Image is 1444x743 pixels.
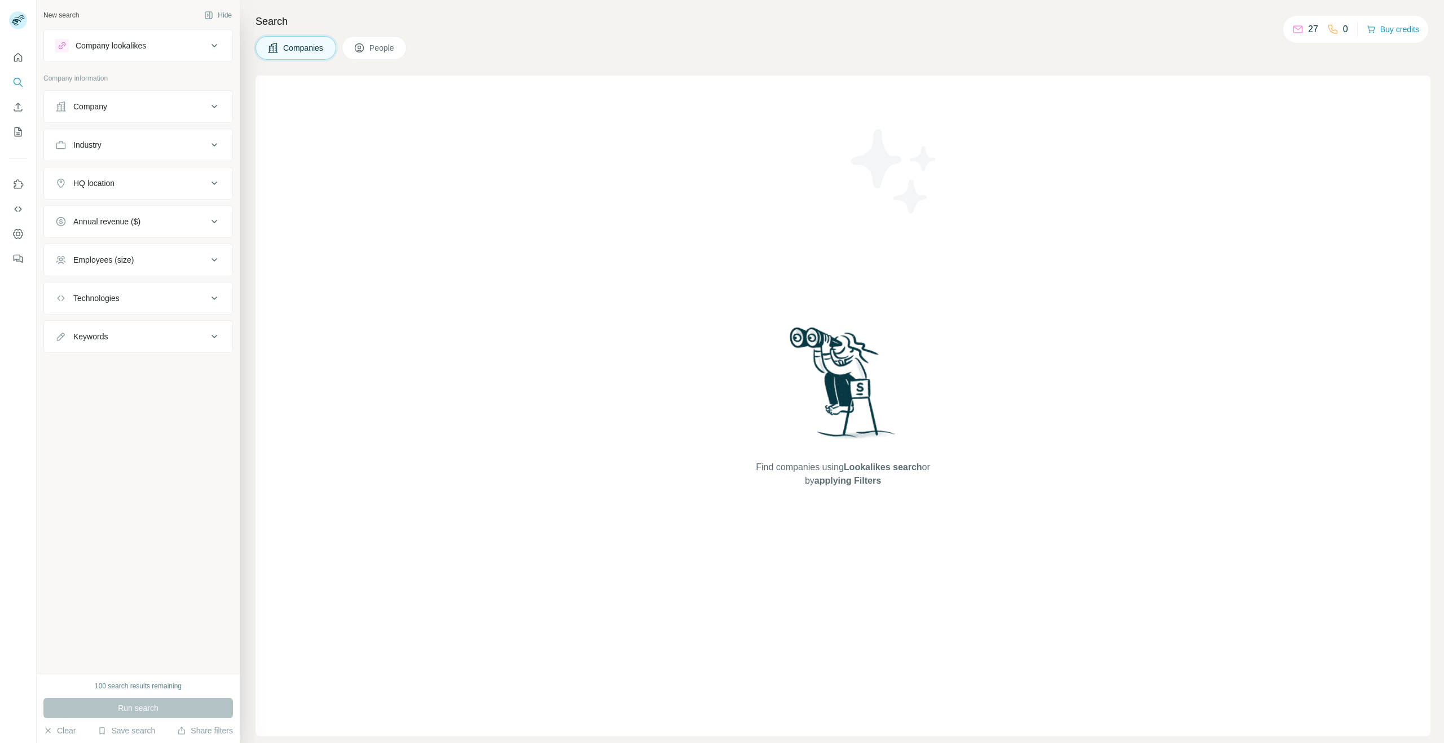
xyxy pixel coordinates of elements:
[76,40,146,51] div: Company lookalikes
[73,101,107,112] div: Company
[815,476,881,485] span: applying Filters
[73,331,108,342] div: Keywords
[43,73,233,83] p: Company information
[73,293,120,304] div: Technologies
[9,224,27,244] button: Dashboard
[9,122,27,142] button: My lists
[44,208,232,235] button: Annual revenue ($)
[44,131,232,158] button: Industry
[44,285,232,312] button: Technologies
[43,10,79,20] div: New search
[1343,23,1348,36] p: 0
[44,246,232,273] button: Employees (size)
[844,462,922,472] span: Lookalikes search
[369,42,395,54] span: People
[43,725,76,736] button: Clear
[1308,23,1318,36] p: 27
[785,324,902,450] img: Surfe Illustration - Woman searching with binoculars
[9,199,27,219] button: Use Surfe API
[9,97,27,117] button: Enrich CSV
[752,461,933,488] span: Find companies using or by
[283,42,324,54] span: Companies
[44,323,232,350] button: Keywords
[95,681,182,691] div: 100 search results remaining
[256,14,1430,29] h4: Search
[44,170,232,197] button: HQ location
[73,254,134,266] div: Employees (size)
[196,7,240,24] button: Hide
[73,178,115,189] div: HQ location
[73,139,102,151] div: Industry
[73,216,140,227] div: Annual revenue ($)
[9,72,27,92] button: Search
[44,93,232,120] button: Company
[9,174,27,194] button: Use Surfe on LinkedIn
[9,249,27,269] button: Feedback
[9,47,27,68] button: Quick start
[98,725,155,736] button: Save search
[1367,21,1419,37] button: Buy credits
[177,725,233,736] button: Share filters
[44,32,232,59] button: Company lookalikes
[843,121,945,222] img: Surfe Illustration - Stars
